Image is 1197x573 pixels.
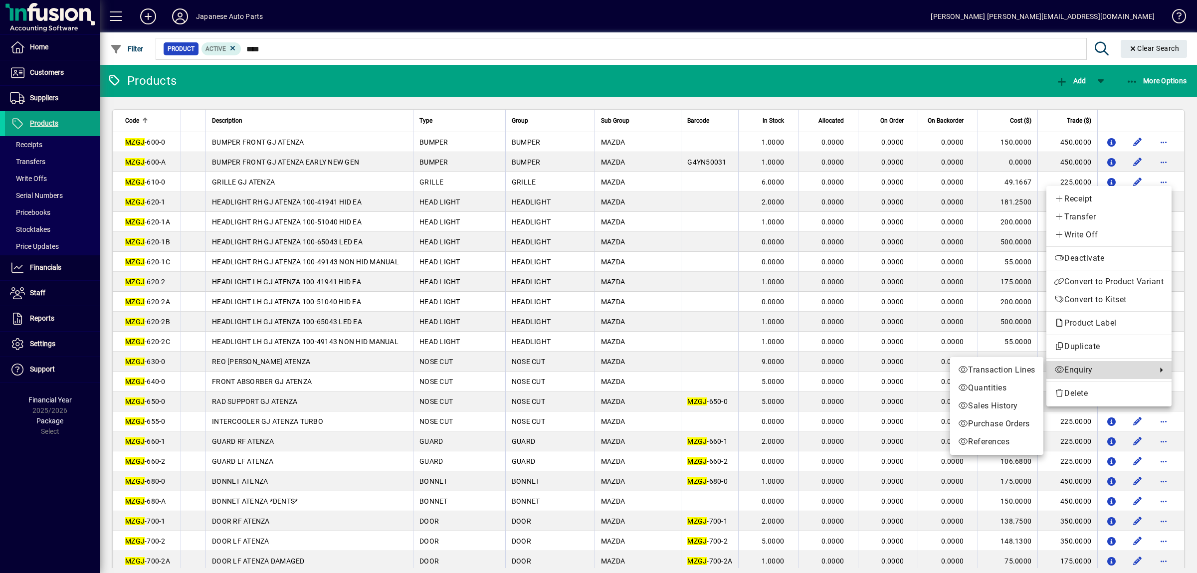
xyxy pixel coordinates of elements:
[958,418,1035,430] span: Purchase Orders
[1054,211,1164,223] span: Transfer
[958,436,1035,448] span: References
[1054,294,1164,306] span: Convert to Kitset
[958,382,1035,394] span: Quantities
[1054,229,1164,241] span: Write Off
[958,364,1035,376] span: Transaction Lines
[1046,249,1172,267] button: Deactivate product
[1054,252,1164,264] span: Deactivate
[1054,318,1122,328] span: Product Label
[1054,276,1164,288] span: Convert to Product Variant
[1054,193,1164,205] span: Receipt
[1054,387,1164,399] span: Delete
[958,400,1035,412] span: Sales History
[1054,364,1152,376] span: Enquiry
[1054,341,1164,353] span: Duplicate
